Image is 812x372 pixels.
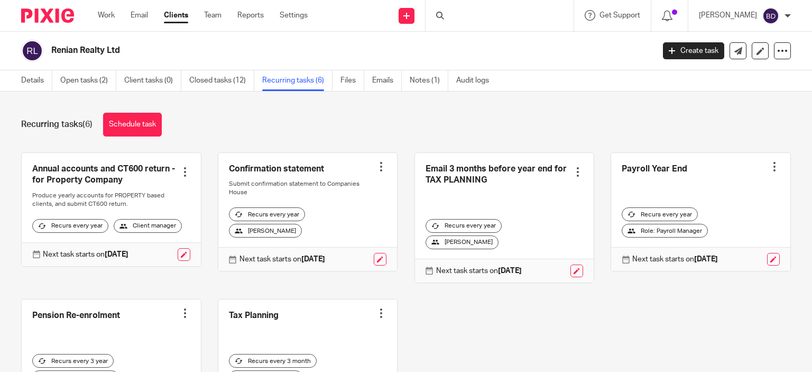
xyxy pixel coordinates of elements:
[622,207,698,221] div: Recurs every year
[436,266,522,276] p: Next task starts on
[21,8,74,23] img: Pixie
[762,7,779,24] img: svg%3E
[229,207,305,221] div: Recurs every year
[372,70,402,91] a: Emails
[21,40,43,62] img: svg%3E
[229,354,317,368] div: Recurs every 3 month
[103,113,162,137] a: Schedule task
[98,10,115,21] a: Work
[229,224,302,238] div: [PERSON_NAME]
[43,249,128,260] p: Next task starts on
[410,70,448,91] a: Notes (1)
[131,10,148,21] a: Email
[456,70,497,91] a: Audit logs
[21,70,52,91] a: Details
[51,45,528,56] h2: Renian Realty Ltd
[32,219,108,233] div: Recurs every year
[280,10,308,21] a: Settings
[622,224,708,238] div: Role: Payroll Manager
[301,256,325,263] strong: [DATE]
[105,251,128,258] strong: [DATE]
[262,70,333,91] a: Recurring tasks (6)
[32,354,114,368] div: Recurs every 3 year
[21,119,93,130] h1: Recurring tasks
[189,70,254,91] a: Closed tasks (12)
[426,235,499,249] div: [PERSON_NAME]
[632,254,718,265] p: Next task starts on
[699,10,757,21] p: [PERSON_NAME]
[694,256,718,263] strong: [DATE]
[599,12,640,19] span: Get Support
[60,70,116,91] a: Open tasks (2)
[340,70,364,91] a: Files
[82,120,93,129] span: (6)
[239,254,325,265] p: Next task starts on
[114,219,182,233] div: Client manager
[663,42,724,59] a: Create task
[124,70,181,91] a: Client tasks (0)
[237,10,264,21] a: Reports
[204,10,222,21] a: Team
[498,267,522,275] strong: [DATE]
[426,219,502,233] div: Recurs every year
[164,10,188,21] a: Clients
